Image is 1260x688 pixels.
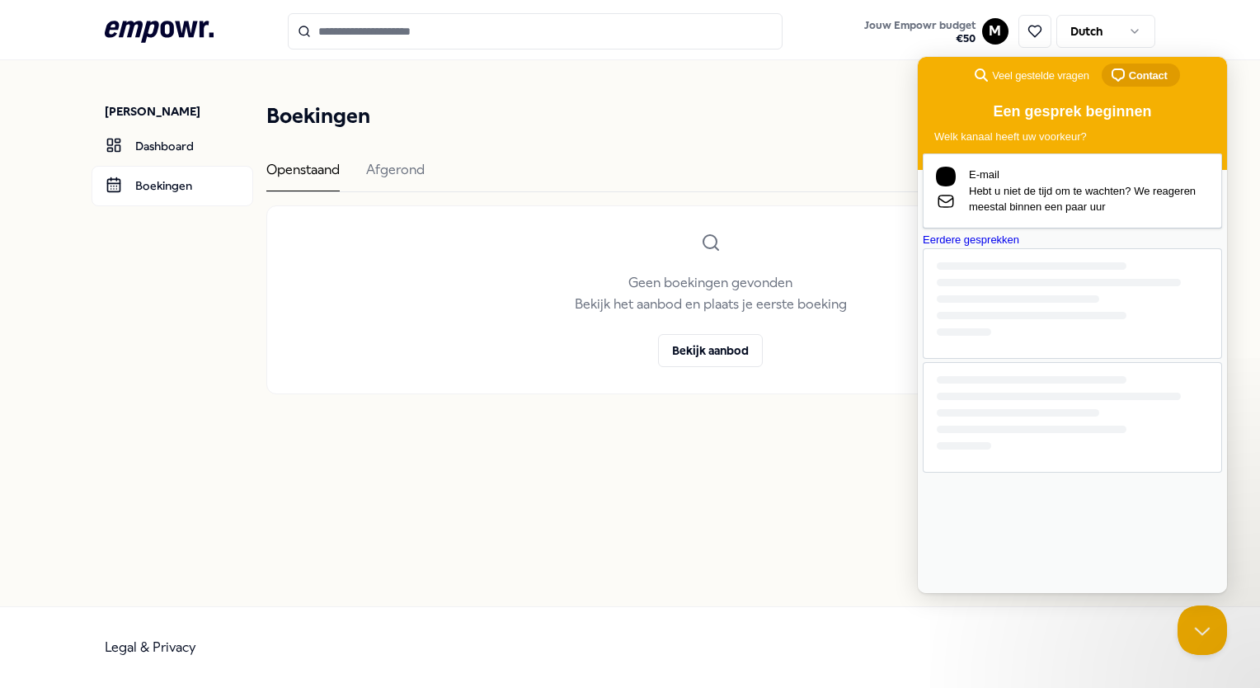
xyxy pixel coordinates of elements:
div: Afgerond [366,159,425,191]
h1: Boekingen [266,100,370,133]
p: Geen boekingen gevonden Bekijk het aanbod en plaats je eerste boeking [575,272,847,314]
iframe: Help Scout Beacon - Live Chat, Contact Form, and Knowledge Base [918,57,1227,593]
div: Openstaand [266,159,340,191]
a: Boekingen [92,166,253,205]
a: Jouw Empowr budget€50 [858,14,982,49]
button: Bekijk aanbod [658,334,763,367]
iframe: Help Scout Beacon - Close [1178,606,1227,655]
input: Search for products, categories or subcategories [288,13,783,49]
button: Jouw Empowr budget€50 [861,16,979,49]
button: M [982,18,1008,45]
a: Legal & Privacy [105,639,196,655]
span: € 50 [864,32,976,45]
span: Jouw Empowr budget [864,19,976,32]
p: [PERSON_NAME] [105,103,253,120]
a: Dashboard [92,126,253,166]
